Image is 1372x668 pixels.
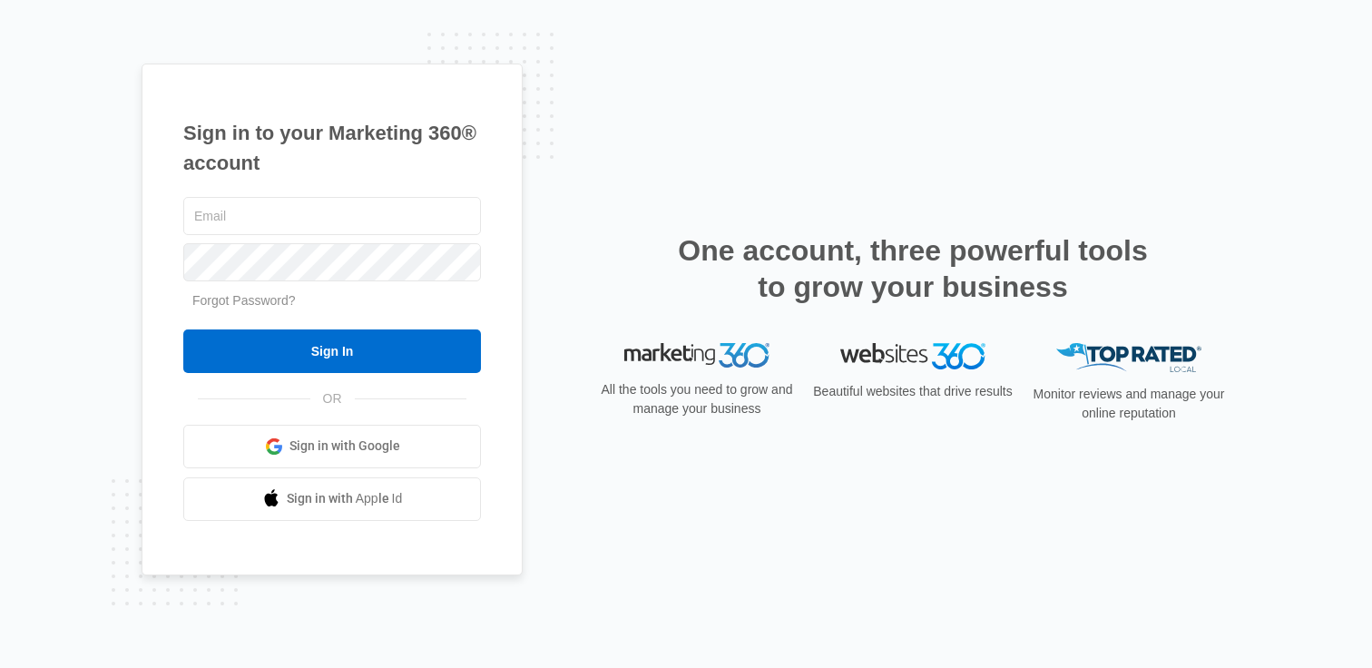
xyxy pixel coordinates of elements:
span: Sign in with Apple Id [287,489,403,508]
img: Marketing 360 [624,343,769,368]
h1: Sign in to your Marketing 360® account [183,118,481,178]
span: Sign in with Google [289,437,400,456]
p: Beautiful websites that drive results [811,382,1014,401]
span: OR [310,389,355,408]
img: Websites 360 [840,343,985,369]
input: Sign In [183,329,481,373]
a: Sign in with Apple Id [183,477,481,521]
a: Forgot Password? [192,293,296,308]
img: Top Rated Local [1056,343,1201,373]
h2: One account, three powerful tools to grow your business [672,232,1153,305]
input: Email [183,197,481,235]
p: Monitor reviews and manage your online reputation [1027,385,1230,423]
a: Sign in with Google [183,425,481,468]
p: All the tools you need to grow and manage your business [595,380,799,418]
